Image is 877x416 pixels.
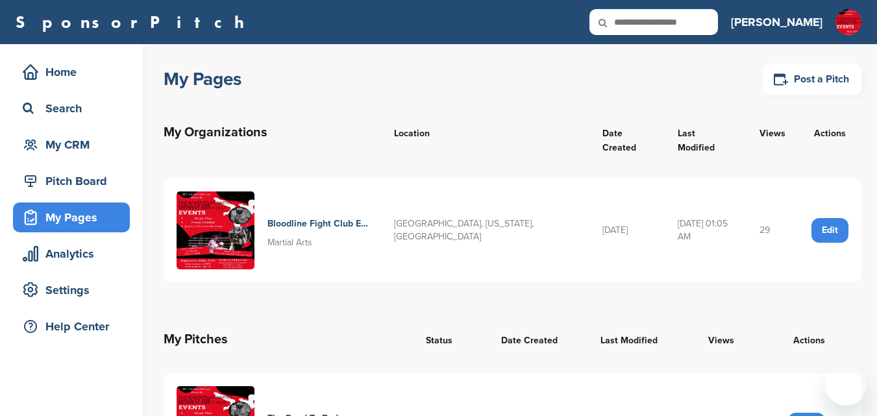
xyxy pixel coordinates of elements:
[488,316,587,363] th: Date Created
[825,364,867,406] iframe: Button to launch messaging window
[758,316,861,363] th: Actions
[13,166,130,196] a: Pitch Board
[589,109,664,168] th: Date Created
[267,237,312,248] span: Martial Arts
[763,64,861,95] a: Post a Pitch
[19,97,130,120] div: Search
[13,312,130,341] a: Help Center
[731,8,822,36] a: [PERSON_NAME]
[19,169,130,193] div: Pitch Board
[13,202,130,232] a: My Pages
[19,133,130,156] div: My CRM
[164,316,413,363] th: My Pitches
[177,191,368,269] a: 8ddedfe6 5bc8 40dd bba3 c92922954678 Bloodline Fight Club Enterprises Llc Martial Arts
[589,178,664,282] td: [DATE]
[13,57,130,87] a: Home
[747,178,798,282] td: 29
[381,109,589,168] th: Location
[695,316,758,363] th: Views
[164,67,241,91] h1: My Pages
[19,315,130,338] div: Help Center
[177,191,254,269] img: 8ddedfe6 5bc8 40dd bba3 c92922954678
[587,316,695,363] th: Last Modified
[811,218,848,243] a: Edit
[164,109,381,168] th: My Organizations
[267,217,368,231] h4: Bloodline Fight Club Enterprises Llc
[665,178,747,282] td: [DATE] 01:05 AM
[747,109,798,168] th: Views
[13,239,130,269] a: Analytics
[13,275,130,305] a: Settings
[13,93,130,123] a: Search
[413,316,488,363] th: Status
[798,109,861,168] th: Actions
[16,14,253,31] a: SponsorPitch
[665,109,747,168] th: Last Modified
[19,206,130,229] div: My Pages
[381,178,589,282] td: [GEOGRAPHIC_DATA], [US_STATE], [GEOGRAPHIC_DATA]
[19,242,130,265] div: Analytics
[19,278,130,302] div: Settings
[19,60,130,84] div: Home
[13,130,130,160] a: My CRM
[731,13,822,31] h3: [PERSON_NAME]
